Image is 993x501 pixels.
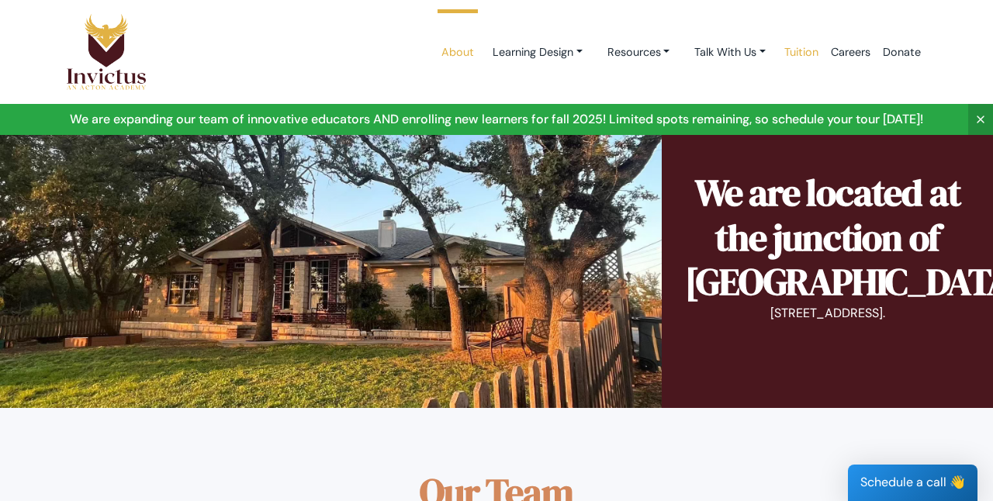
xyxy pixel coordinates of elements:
a: About [435,19,480,85]
a: Tuition [778,19,825,85]
div: Schedule a call 👋 [848,465,977,501]
h2: We are located at the junction of [GEOGRAPHIC_DATA]/[GEOGRAPHIC_DATA]/[GEOGRAPHIC_DATA] [685,171,970,305]
img: Logo [66,13,147,91]
a: Careers [825,19,877,85]
a: Resources [595,38,683,67]
a: Donate [877,19,927,85]
a: Learning Design [480,38,595,67]
a: Talk With Us [682,38,778,67]
p: [STREET_ADDRESS]. [685,305,970,323]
